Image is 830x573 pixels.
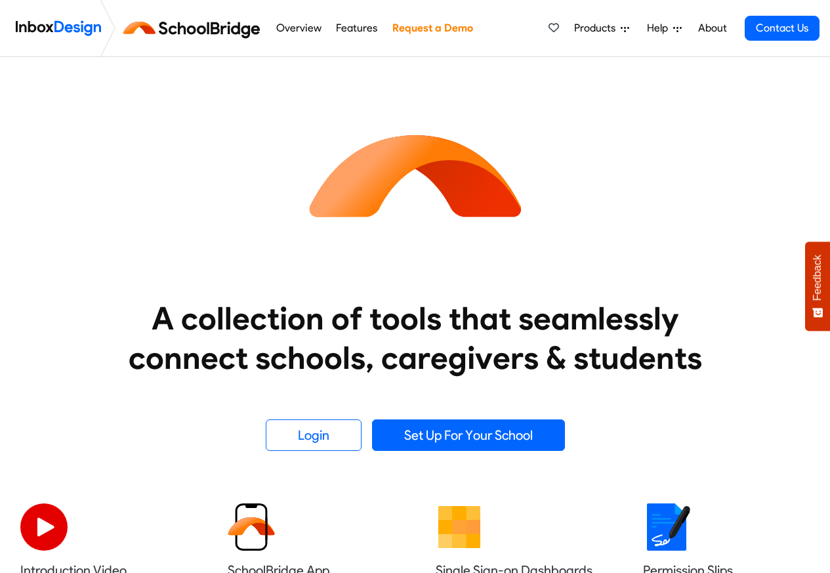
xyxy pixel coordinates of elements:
img: icon_schoolbridge.svg [297,57,533,293]
img: 2022_01_13_icon_grid.svg [436,503,483,551]
button: Feedback - Show survey [805,242,830,331]
a: Products [569,15,634,41]
img: 2022_01_18_icon_signature.svg [643,503,690,551]
img: 2022_01_13_icon_sb_app.svg [228,503,275,551]
a: Set Up For Your School [372,419,565,451]
span: Help [647,20,673,36]
heading: A collection of tools that seamlessly connect schools, caregivers & students [104,299,727,377]
a: Contact Us [745,16,820,41]
a: Features [333,15,381,41]
a: Request a Demo [388,15,476,41]
span: Products [574,20,621,36]
img: 2022_07_11_icon_video_playback.svg [20,503,68,551]
a: Login [266,419,362,451]
a: About [694,15,730,41]
a: Overview [272,15,325,41]
a: Help [642,15,687,41]
img: schoolbridge logo [121,12,268,44]
span: Feedback [812,255,823,301]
